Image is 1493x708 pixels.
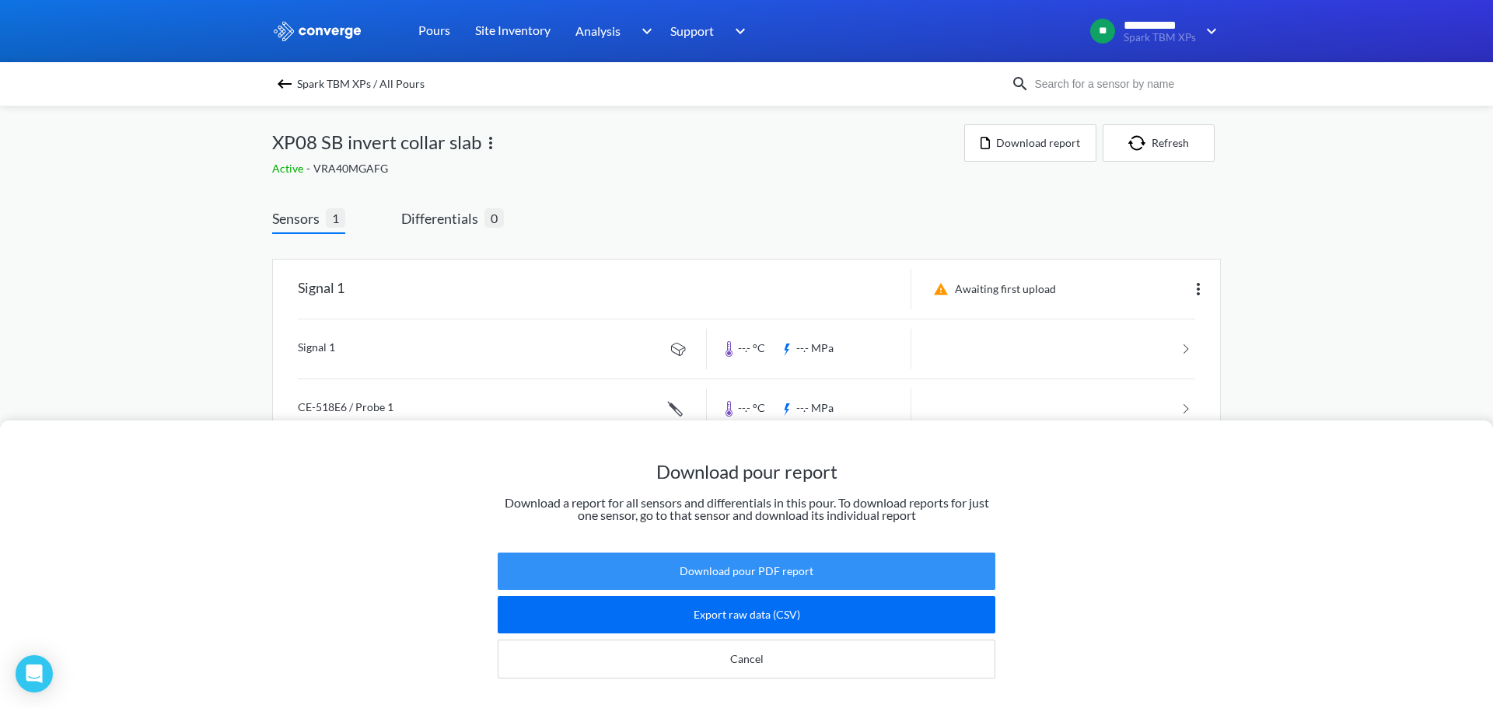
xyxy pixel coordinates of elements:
[1124,32,1196,44] span: Spark TBM XPs
[631,22,656,40] img: downArrow.svg
[498,497,995,521] p: Download a report for all sensors and differentials in this pour. To download reports for just on...
[1030,75,1218,92] input: Search for a sensor by name
[275,75,294,93] img: backspace.svg
[1196,22,1221,40] img: downArrow.svg
[297,73,425,95] span: Spark TBM XPs / All Pours
[498,640,995,678] button: Cancel
[670,21,714,40] span: Support
[16,655,53,692] div: Open Intercom Messenger
[725,22,750,40] img: downArrow.svg
[272,21,362,41] img: logo_ewhite.svg
[575,21,621,40] span: Analysis
[498,459,995,484] h1: Download pour report
[1011,75,1030,93] img: icon-search.svg
[498,553,995,590] button: Download pour PDF report
[498,596,995,633] button: Export raw data (CSV)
